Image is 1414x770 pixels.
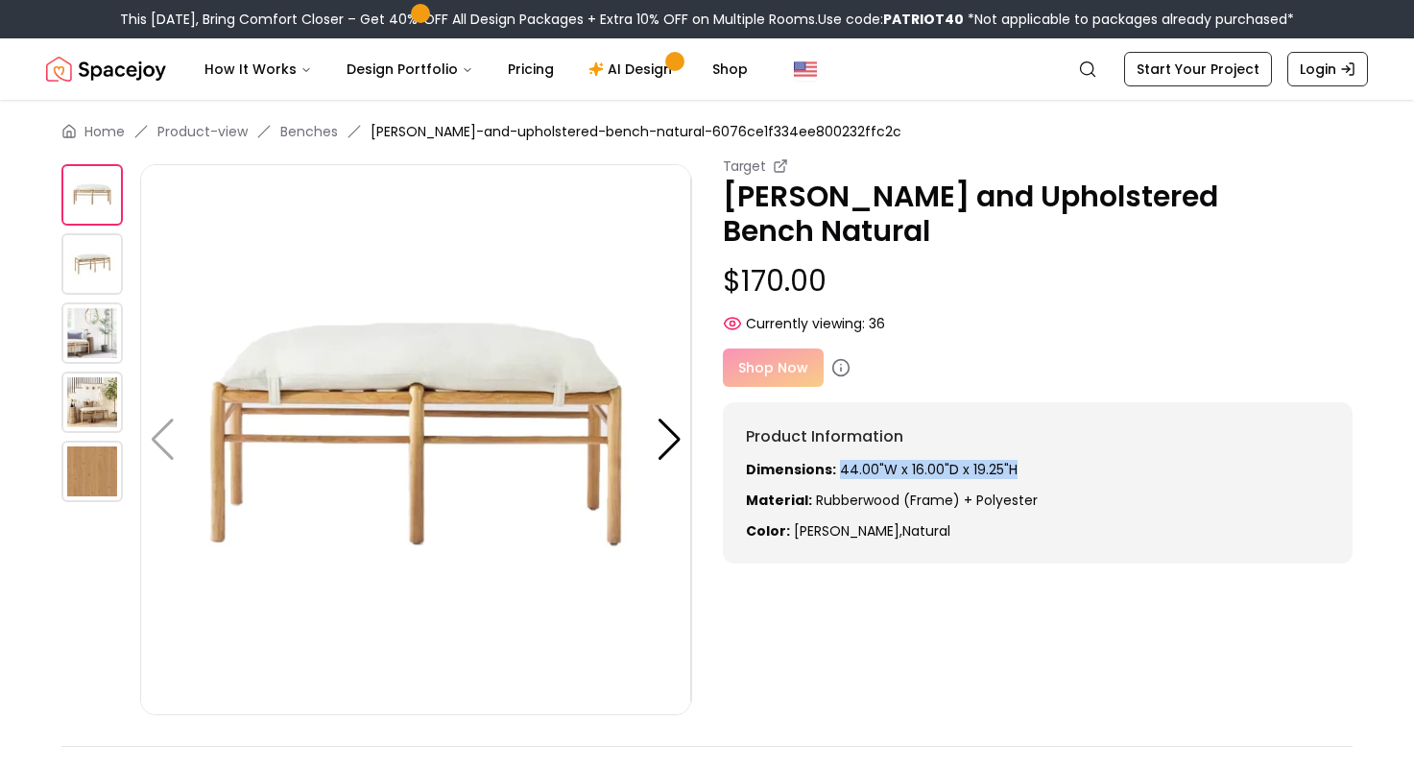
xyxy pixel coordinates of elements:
h6: Product Information [746,425,1330,448]
button: How It Works [189,50,327,88]
img: https://storage.googleapis.com/spacejoy-main/assets/6076ce1f334ee800232ffc2c/product_3_j1gcel740i9e [61,372,123,433]
a: Product-view [157,122,248,141]
img: https://storage.googleapis.com/spacejoy-main/assets/6076ce1f334ee800232ffc2c/product_4_c1cbp477j90k [61,441,123,502]
img: https://storage.googleapis.com/spacejoy-main/assets/6076ce1f334ee800232ffc2c/product_0_o7cpnijcb15c [140,164,691,715]
p: [PERSON_NAME] and Upholstered Bench Natural [723,180,1354,249]
span: [PERSON_NAME] , [794,521,902,541]
strong: Material: [746,491,812,510]
img: https://storage.googleapis.com/spacejoy-main/assets/6076ce1f334ee800232ffc2c/product_2_gocpan348h99 [61,302,123,364]
a: AI Design [573,50,693,88]
strong: Color: [746,521,790,541]
a: Login [1287,52,1368,86]
div: This [DATE], Bring Comfort Closer – Get 40% OFF All Design Packages + Extra 10% OFF on Multiple R... [120,10,1294,29]
a: Benches [280,122,338,141]
span: 36 [869,314,885,333]
small: Target [723,156,766,176]
nav: breadcrumb [61,122,1353,141]
span: *Not applicable to packages already purchased* [964,10,1294,29]
img: https://storage.googleapis.com/spacejoy-main/assets/6076ce1f334ee800232ffc2c/product_1_nomoeblmcnm [61,233,123,295]
a: Spacejoy [46,50,166,88]
p: $170.00 [723,264,1354,299]
img: https://storage.googleapis.com/spacejoy-main/assets/6076ce1f334ee800232ffc2c/product_1_nomoeblmcnm [691,164,1242,715]
nav: Global [46,38,1368,100]
p: 44.00"W x 16.00"D x 19.25"H [746,460,1330,479]
a: Home [84,122,125,141]
span: Currently viewing: [746,314,865,333]
span: natural [902,521,950,541]
img: Spacejoy Logo [46,50,166,88]
img: https://storage.googleapis.com/spacejoy-main/assets/6076ce1f334ee800232ffc2c/product_0_o7cpnijcb15c [61,164,123,226]
nav: Main [189,50,763,88]
a: Shop [697,50,763,88]
a: Start Your Project [1124,52,1272,86]
b: PATRIOT40 [883,10,964,29]
span: Rubberwood (Frame) + Polyester [816,491,1038,510]
span: Use code: [818,10,964,29]
a: Pricing [492,50,569,88]
strong: Dimensions: [746,460,836,479]
span: [PERSON_NAME]-and-upholstered-bench-natural-6076ce1f334ee800232ffc2c [371,122,901,141]
button: Design Portfolio [331,50,489,88]
img: United States [794,58,817,81]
